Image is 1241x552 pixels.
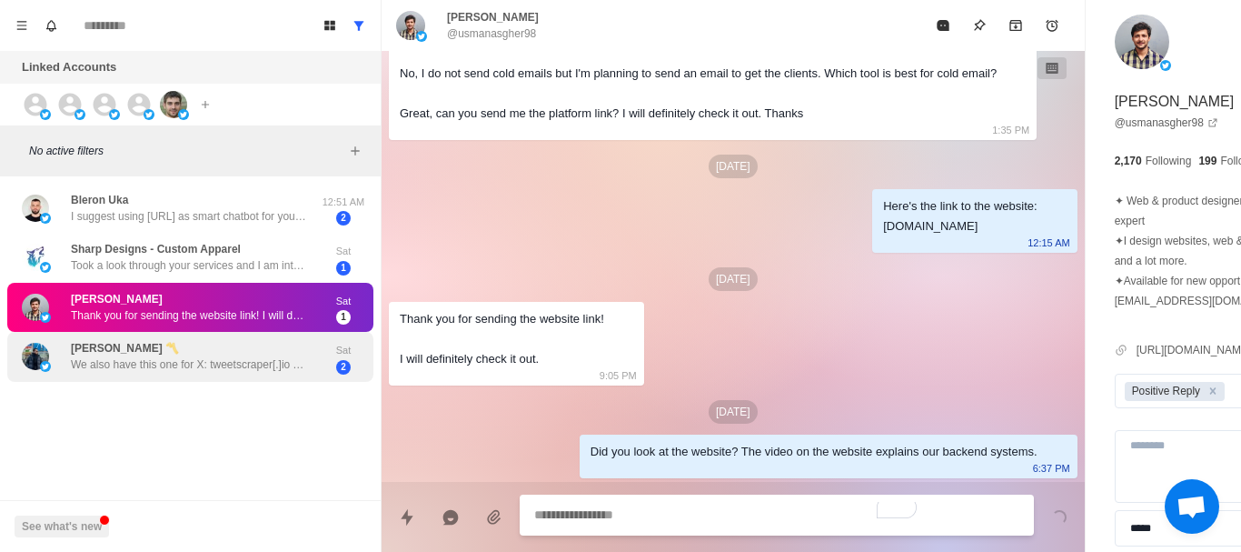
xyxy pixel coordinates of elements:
[1115,115,1218,131] a: @usmanasgher98
[709,267,758,291] p: [DATE]
[883,196,1037,236] div: Here's the link to the website: [DOMAIN_NAME]
[336,261,351,276] span: 1
[194,94,216,115] button: Add account
[71,257,307,274] p: Took a look through your services and I am interested in learning more, scheduled a meeting for [...
[40,262,51,273] img: picture
[71,241,241,257] p: Sharp Designs - Custom Apparel
[321,244,366,259] p: Sat
[992,120,1029,140] p: 1:35 PM
[74,109,85,120] img: picture
[22,244,49,271] img: picture
[15,516,109,537] button: See what's new
[1127,382,1203,401] div: Positive Reply
[591,442,1037,462] div: Did you look at the website? The video on the website explains our backend systems.
[1115,153,1142,169] p: 2,170
[389,499,425,536] button: Quick replies
[709,155,758,178] p: [DATE]
[416,31,427,42] img: picture
[144,109,154,120] img: picture
[29,143,344,159] p: No active filters
[447,25,536,42] p: @usmanasgher98
[22,195,49,222] img: picture
[600,366,637,386] p: 9:05 PM
[336,211,351,226] span: 2
[344,11,373,40] button: Show all conversations
[321,343,366,358] p: Sat
[1198,153,1216,169] p: 199
[71,291,163,307] p: [PERSON_NAME]
[71,340,179,356] p: [PERSON_NAME] 〽️
[534,502,920,528] textarea: To enrich screen reader interactions, please activate Accessibility in Grammarly extension settings
[344,140,366,162] button: Add filters
[476,499,512,536] button: Add media
[40,213,51,224] img: picture
[22,58,116,76] p: Linked Accounts
[22,294,49,321] img: picture
[336,310,351,325] span: 1
[336,360,351,375] span: 2
[109,109,120,120] img: picture
[925,7,961,44] button: Mark as read
[40,109,51,120] img: picture
[178,109,189,120] img: picture
[1115,15,1169,69] img: picture
[1041,499,1077,536] button: Send message
[40,361,51,372] img: picture
[71,208,307,225] p: I suggest using [URL] as smart chatbot for you website.
[432,499,469,536] button: Reply with AI
[1028,233,1069,253] p: 12:15 AM
[7,11,36,40] button: Menu
[396,11,425,40] img: picture
[1034,7,1070,44] button: Add reminder
[1203,382,1223,401] div: Remove Positive Reply
[315,11,344,40] button: Board View
[71,307,307,324] p: Thank you for sending the website link! I will definitely check it out.
[400,309,604,369] div: Thank you for sending the website link! I will definitely check it out.
[961,7,998,44] button: Pin
[1165,479,1219,534] div: Open chat
[22,343,49,370] img: picture
[998,7,1034,44] button: Archive
[1115,91,1235,113] p: [PERSON_NAME]
[40,312,51,323] img: picture
[71,192,128,208] p: Bleron Uka
[160,91,187,118] img: picture
[400,24,997,124] div: Hey [PERSON_NAME], thank you for reaching out to me! No, I do not send cold emails but I'm planni...
[321,294,366,309] p: Sat
[709,400,758,424] p: [DATE]
[321,195,366,210] p: 12:51 AM
[447,9,539,25] p: [PERSON_NAME]
[36,11,65,40] button: Notifications
[1146,153,1192,169] p: Following
[1033,458,1070,478] p: 6:37 PM
[1160,60,1171,71] img: picture
[71,356,307,373] p: We also have this one for X: tweetscraper[.]io This one for Linkedin: linkedscraper[.]com And thi...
